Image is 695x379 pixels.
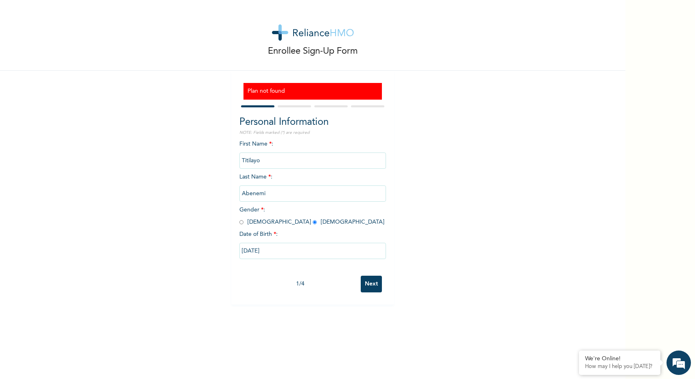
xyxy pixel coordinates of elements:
[361,276,382,292] input: Next
[239,115,386,130] h2: Personal Information
[239,230,278,239] span: Date of Birth :
[268,45,358,58] p: Enrollee Sign-Up Form
[239,243,386,259] input: DD-MM-YYYY
[239,280,361,288] div: 1 / 4
[239,207,384,225] span: Gender : [DEMOGRAPHIC_DATA] [DEMOGRAPHIC_DATA]
[239,152,386,169] input: Enter your first name
[585,355,654,362] div: We're Online!
[272,24,354,41] img: logo
[585,364,654,370] p: How may I help you today?
[248,87,378,96] h3: Plan not found
[239,174,386,196] span: Last Name :
[239,130,386,136] p: NOTE: Fields marked (*) are required
[239,141,386,163] span: First Name :
[239,185,386,202] input: Enter your last name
